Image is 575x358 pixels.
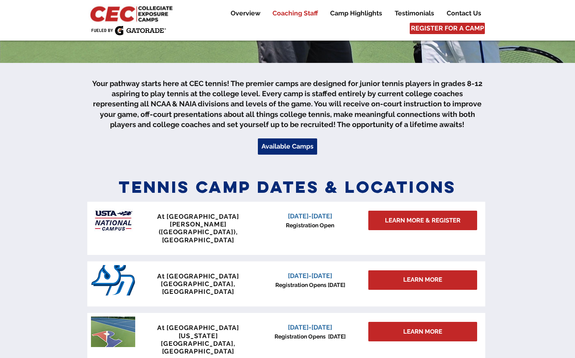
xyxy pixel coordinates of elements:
span: Available Camps [262,142,313,151]
a: LEARN MORE [368,322,477,341]
p: Testimonials [391,9,438,18]
img: San_Diego_Toreros_logo.png [91,265,135,295]
span: [DATE]-[DATE] [288,323,332,331]
span: [DATE]-[DATE] [288,272,332,280]
a: Testimonials [389,9,440,18]
span: At [GEOGRAPHIC_DATA] [157,272,239,280]
p: Overview [227,9,264,18]
a: Contact Us [441,9,487,18]
img: penn tennis courts with logo.jpeg [91,317,135,347]
span: Registration Open [286,222,334,229]
img: USTA Campus image_edited.jpg [91,205,135,236]
span: Registration Opens [DATE] [275,282,345,288]
div: LEARN MORE [368,270,477,290]
span: Tennis Camp Dates & Locations [119,177,456,197]
span: LEARN MORE [403,328,442,336]
span: [GEOGRAPHIC_DATA], [GEOGRAPHIC_DATA] [161,340,235,355]
span: [PERSON_NAME] ([GEOGRAPHIC_DATA]), [GEOGRAPHIC_DATA] [159,220,238,244]
a: Coaching Staff [266,9,324,18]
a: LEARN MORE & REGISTER [368,211,477,230]
a: REGISTER FOR A CAMP [410,23,485,34]
span: REGISTER FOR A CAMP [411,24,484,33]
span: Registration Opens [DATE] [275,333,346,340]
span: Your pathway starts here at CEC tennis! The premier camps are designed for junior tennis players ... [92,79,482,129]
img: Fueled by Gatorade.png [91,26,166,35]
nav: Site [218,9,487,18]
span: At [GEOGRAPHIC_DATA] [157,213,239,220]
p: Camp Highlights [326,9,386,18]
p: Coaching Staff [268,9,322,18]
span: LEARN MORE & REGISTER [385,216,460,225]
span: At [GEOGRAPHIC_DATA][US_STATE] [157,324,239,339]
p: Contact Us [443,9,485,18]
a: Overview [225,9,266,18]
img: CEC Logo Primary_edited.jpg [89,4,176,23]
span: [DATE]-[DATE] [288,212,332,220]
span: LEARN MORE [403,276,442,284]
a: Camp Highlights [324,9,388,18]
span: [GEOGRAPHIC_DATA], [GEOGRAPHIC_DATA] [161,280,235,295]
a: Available Camps [258,138,317,155]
